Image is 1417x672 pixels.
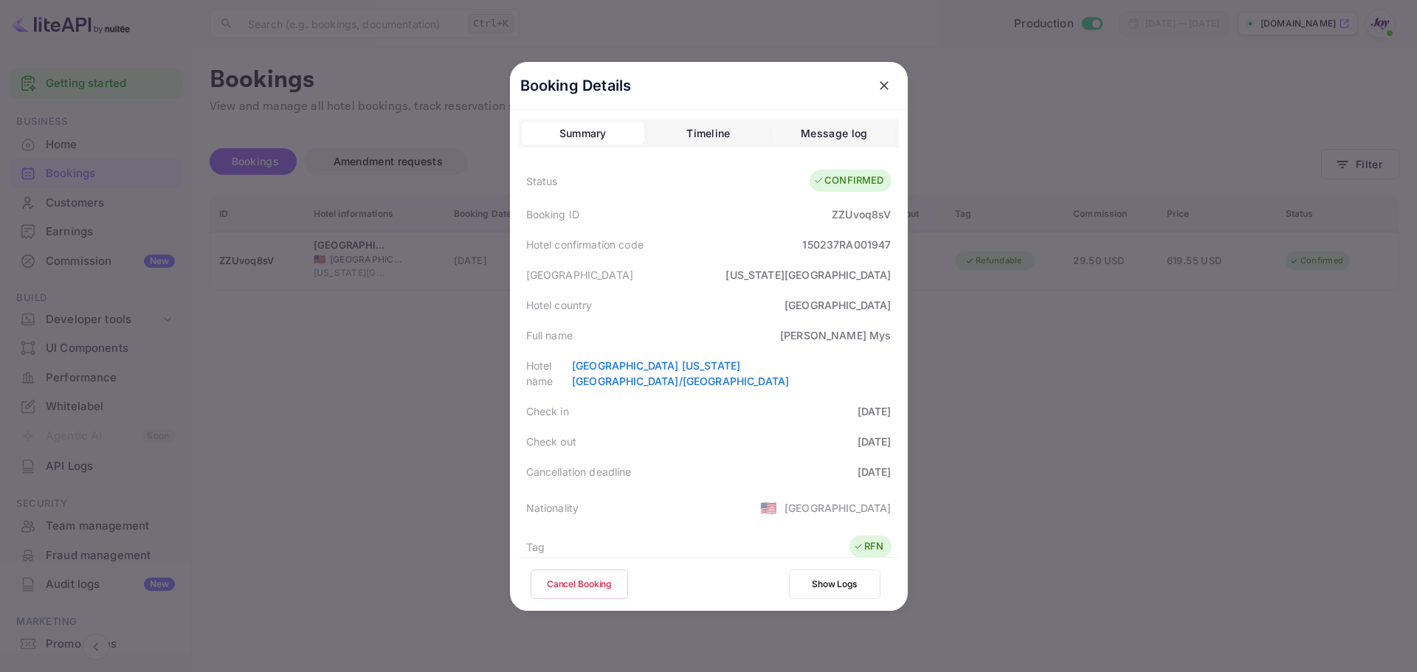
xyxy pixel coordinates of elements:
[526,328,573,343] div: Full name
[522,122,644,145] button: Summary
[686,125,730,142] div: Timeline
[785,297,892,313] div: [GEOGRAPHIC_DATA]
[760,494,777,521] span: United States
[531,569,628,599] button: Cancel Booking
[858,403,892,419] div: [DATE]
[526,539,545,555] div: Tag
[802,237,891,252] div: 150237RA001947
[526,464,632,479] div: Cancellation deadline
[526,297,593,313] div: Hotel country
[832,207,891,222] div: ZZUvoq8sV
[526,403,569,419] div: Check in
[780,328,892,343] div: [PERSON_NAME] Mys
[871,72,897,99] button: close
[526,267,634,283] div: [GEOGRAPHIC_DATA]
[526,358,573,389] div: Hotel name
[526,207,580,222] div: Booking ID
[526,434,576,449] div: Check out
[526,237,644,252] div: Hotel confirmation code
[813,173,883,188] div: CONFIRMED
[520,75,632,97] p: Booking Details
[559,125,607,142] div: Summary
[572,359,789,387] a: [GEOGRAPHIC_DATA] [US_STATE][GEOGRAPHIC_DATA]/[GEOGRAPHIC_DATA]
[526,500,579,516] div: Nationality
[725,267,891,283] div: [US_STATE][GEOGRAPHIC_DATA]
[647,122,770,145] button: Timeline
[853,539,883,554] div: RFN
[801,125,867,142] div: Message log
[858,464,892,479] div: [DATE]
[858,434,892,449] div: [DATE]
[785,500,892,516] div: [GEOGRAPHIC_DATA]
[526,173,558,189] div: Status
[773,122,895,145] button: Message log
[789,569,880,599] button: Show Logs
